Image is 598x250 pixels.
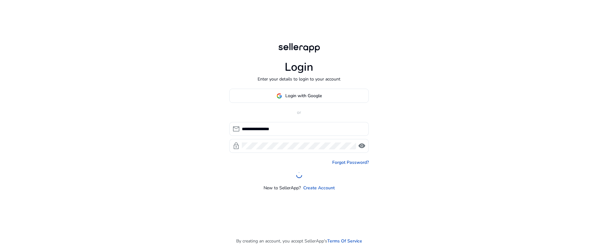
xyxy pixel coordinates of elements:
[232,142,240,150] span: lock
[285,60,313,74] h1: Login
[264,185,301,191] p: New to SellerApp?
[327,238,362,244] a: Terms Of Service
[332,159,369,166] a: Forgot Password?
[358,142,366,150] span: visibility
[276,93,282,99] img: google-logo.svg
[229,109,369,116] p: or
[303,185,335,191] a: Create Account
[285,92,322,99] span: Login with Google
[258,76,340,82] p: Enter your details to login to your account
[232,125,240,133] span: mail
[229,89,369,103] button: Login with Google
